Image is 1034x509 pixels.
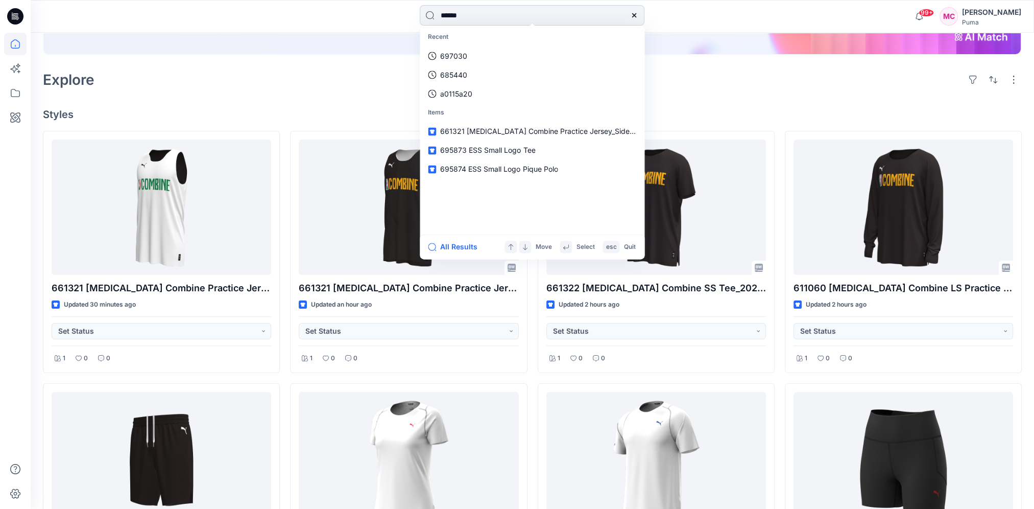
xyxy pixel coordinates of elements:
[422,141,642,160] a: 695873 ESS Small Logo Tee
[43,72,94,88] h2: Explore
[962,6,1021,18] div: [PERSON_NAME]
[793,281,1013,295] p: 611060 [MEDICAL_DATA] Combine LS Practice Shirt
[353,353,357,364] p: 0
[962,18,1021,26] div: Puma
[299,281,518,295] p: 661321 [MEDICAL_DATA] Combine Practice Jersey_Side A_20250929
[440,51,467,61] p: 697030
[52,281,271,295] p: 661321 [MEDICAL_DATA] Combine Practice Jersey_Side B_20250929
[805,353,807,364] p: 1
[63,353,65,364] p: 1
[576,242,594,252] p: Select
[84,353,88,364] p: 0
[579,353,583,364] p: 0
[43,108,1022,121] h4: Styles
[310,353,312,364] p: 1
[440,70,467,80] p: 685440
[422,84,642,103] a: a0115a20
[440,165,558,174] span: 695874 ESS Small Logo Pique Polo
[52,140,271,275] a: 661321 BAL Combine Practice Jersey_Side B_20250929
[601,353,605,364] p: 0
[606,242,616,252] p: esc
[422,47,642,65] a: 697030
[546,140,766,275] a: 661322 BAL Combine SS Tee_20250929
[919,9,934,17] span: 99+
[440,88,472,99] p: a0115a20
[558,353,560,364] p: 1
[559,299,619,310] p: Updated 2 hours ago
[106,353,110,364] p: 0
[440,127,676,136] span: 661321 [MEDICAL_DATA] Combine Practice Jersey_Side A_20250929
[299,140,518,275] a: 661321 BAL Combine Practice Jersey_Side A_20250929
[440,146,535,155] span: 695873 ESS Small Logo Tee
[422,65,642,84] a: 685440
[806,299,867,310] p: Updated 2 hours ago
[826,353,830,364] p: 0
[422,103,642,122] p: Items
[311,299,372,310] p: Updated an hour ago
[848,353,852,364] p: 0
[422,122,642,141] a: 661321 [MEDICAL_DATA] Combine Practice Jersey_Side A_20250929
[535,242,551,252] p: Move
[546,281,766,295] p: 661322 [MEDICAL_DATA] Combine SS Tee_20250929
[422,28,642,47] p: Recent
[64,299,136,310] p: Updated 30 minutes ago
[940,7,958,26] div: MC
[428,241,484,253] button: All Results
[331,353,335,364] p: 0
[422,160,642,179] a: 695874 ESS Small Logo Pique Polo
[793,140,1013,275] a: 611060 BAL Combine LS Practice Shirt
[623,242,635,252] p: Quit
